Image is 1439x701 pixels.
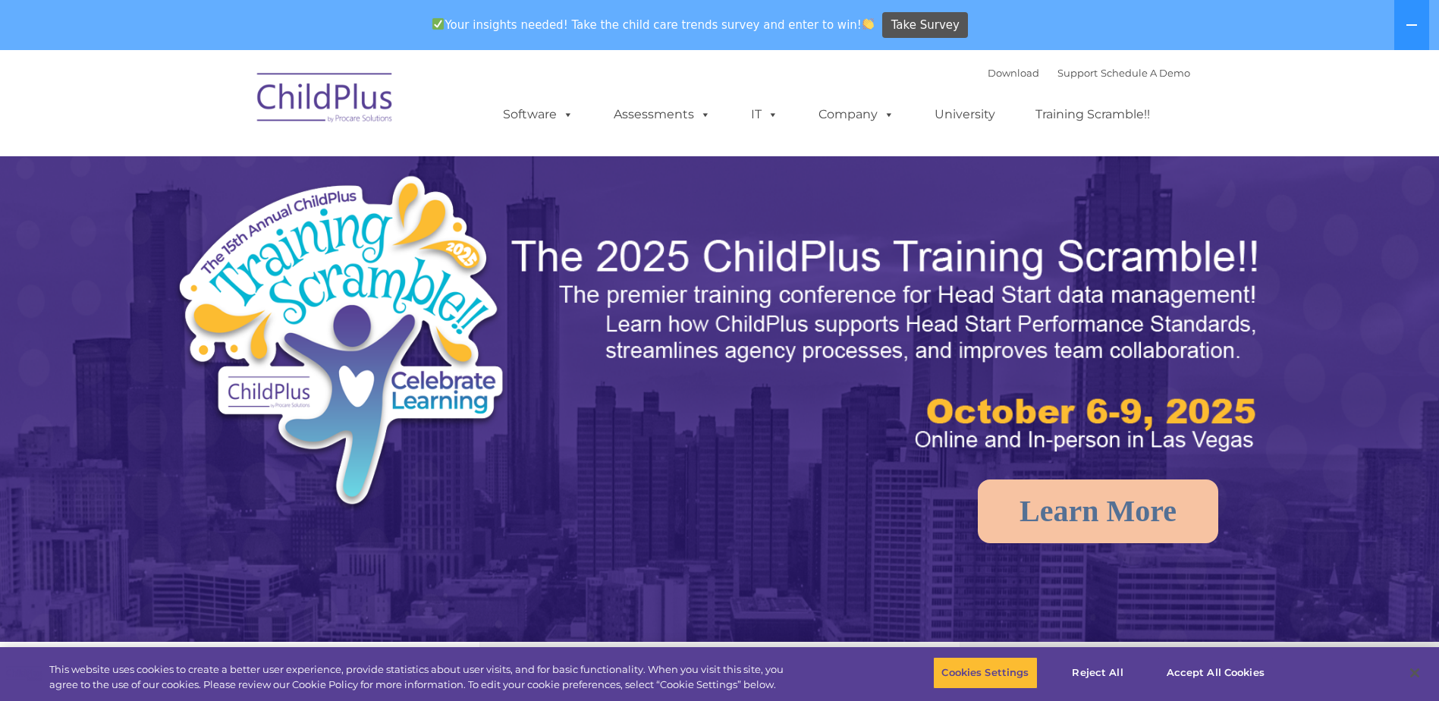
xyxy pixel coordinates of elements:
[803,99,910,130] a: Company
[988,67,1190,79] font: |
[426,10,881,39] span: Your insights needed! Take the child care trends survey and enter to win!
[891,12,960,39] span: Take Survey
[488,99,589,130] a: Software
[432,18,444,30] img: ✅
[1101,67,1190,79] a: Schedule A Demo
[250,62,401,138] img: ChildPlus by Procare Solutions
[599,99,726,130] a: Assessments
[978,479,1218,543] a: Learn More
[988,67,1039,79] a: Download
[211,100,257,112] span: Last name
[933,657,1037,689] button: Cookies Settings
[1020,99,1165,130] a: Training Scramble!!
[1057,67,1098,79] a: Support
[1158,657,1273,689] button: Accept All Cookies
[862,18,874,30] img: 👏
[49,662,791,692] div: This website uses cookies to create a better user experience, provide statistics about user visit...
[211,162,275,174] span: Phone number
[919,99,1010,130] a: University
[1398,656,1431,690] button: Close
[1051,657,1145,689] button: Reject All
[882,12,968,39] a: Take Survey
[736,99,793,130] a: IT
